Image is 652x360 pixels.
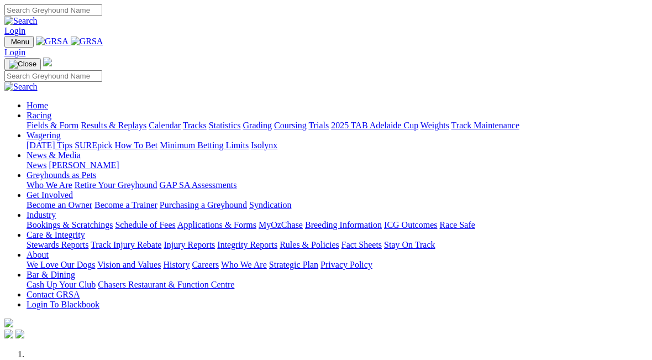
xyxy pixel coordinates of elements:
[27,180,72,190] a: Who We Are
[75,140,112,150] a: SUREpick
[27,250,49,259] a: About
[27,200,92,210] a: Become an Owner
[27,121,78,130] a: Fields & Form
[217,240,277,249] a: Integrity Reports
[192,260,219,269] a: Careers
[27,210,56,220] a: Industry
[439,220,475,229] a: Race Safe
[91,240,161,249] a: Track Injury Rebate
[4,16,38,26] img: Search
[71,36,103,46] img: GRSA
[27,280,96,289] a: Cash Up Your Club
[49,160,119,170] a: [PERSON_NAME]
[27,220,113,229] a: Bookings & Scratchings
[4,4,102,16] input: Search
[115,220,175,229] a: Schedule of Fees
[4,70,102,82] input: Search
[27,111,51,120] a: Racing
[27,140,72,150] a: [DATE] Tips
[251,140,277,150] a: Isolynx
[243,121,272,130] a: Grading
[27,160,648,170] div: News & Media
[27,200,648,210] div: Get Involved
[27,300,99,309] a: Login To Blackbook
[249,200,291,210] a: Syndication
[160,140,249,150] a: Minimum Betting Limits
[4,330,13,338] img: facebook.svg
[27,260,648,270] div: About
[308,121,329,130] a: Trials
[177,220,256,229] a: Applications & Forms
[27,160,46,170] a: News
[27,270,75,279] a: Bar & Dining
[11,38,29,46] span: Menu
[27,150,81,160] a: News & Media
[27,260,95,269] a: We Love Our Dogs
[43,58,52,66] img: logo-grsa-white.png
[164,240,215,249] a: Injury Reports
[27,190,73,200] a: Get Involved
[160,180,237,190] a: GAP SA Assessments
[209,121,241,130] a: Statistics
[320,260,372,269] a: Privacy Policy
[27,121,648,131] div: Racing
[27,230,85,239] a: Care & Integrity
[36,36,69,46] img: GRSA
[98,280,234,289] a: Chasers Restaurant & Function Centre
[163,260,190,269] a: History
[4,26,25,35] a: Login
[160,200,247,210] a: Purchasing a Greyhound
[27,240,648,250] div: Care & Integrity
[27,140,648,150] div: Wagering
[183,121,207,130] a: Tracks
[97,260,161,269] a: Vision and Values
[149,121,181,130] a: Calendar
[274,121,307,130] a: Coursing
[15,330,24,338] img: twitter.svg
[4,82,38,92] img: Search
[4,36,34,48] button: Toggle navigation
[27,170,96,180] a: Greyhounds as Pets
[27,240,88,249] a: Stewards Reports
[27,101,48,110] a: Home
[384,220,437,229] a: ICG Outcomes
[259,220,303,229] a: MyOzChase
[331,121,418,130] a: 2025 TAB Adelaide Cup
[221,260,267,269] a: Who We Are
[27,131,61,140] a: Wagering
[27,290,80,299] a: Contact GRSA
[4,48,25,57] a: Login
[305,220,382,229] a: Breeding Information
[269,260,318,269] a: Strategic Plan
[27,180,648,190] div: Greyhounds as Pets
[4,58,41,70] button: Toggle navigation
[81,121,146,130] a: Results & Replays
[9,60,36,69] img: Close
[115,140,158,150] a: How To Bet
[27,280,648,290] div: Bar & Dining
[280,240,339,249] a: Rules & Policies
[4,319,13,327] img: logo-grsa-white.png
[420,121,449,130] a: Weights
[75,180,157,190] a: Retire Your Greyhound
[94,200,157,210] a: Become a Trainer
[341,240,382,249] a: Fact Sheets
[384,240,435,249] a: Stay On Track
[27,220,648,230] div: Industry
[451,121,519,130] a: Track Maintenance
